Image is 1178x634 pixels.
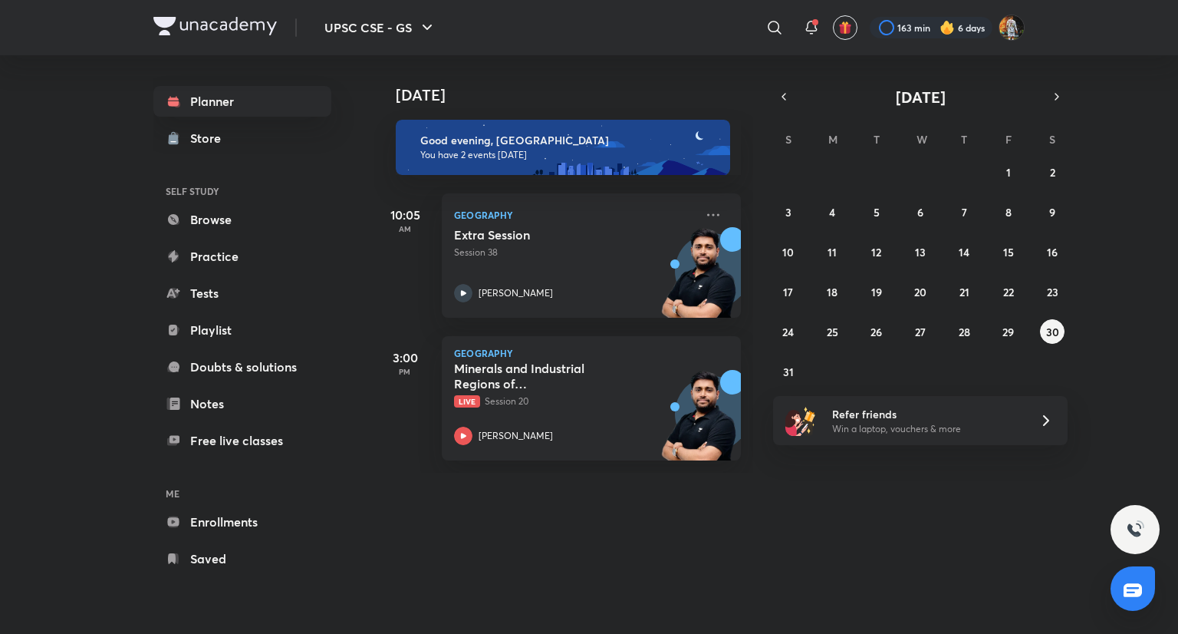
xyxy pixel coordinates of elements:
[996,239,1021,264] button: August 15, 2025
[153,17,277,39] a: Company Logo
[827,325,838,339] abbr: August 25, 2025
[374,206,436,224] h5: 10:05
[1002,325,1014,339] abbr: August 29, 2025
[153,543,331,574] a: Saved
[828,132,837,147] abbr: Monday
[874,132,880,147] abbr: Tuesday
[315,12,446,43] button: UPSC CSE - GS
[959,285,969,299] abbr: August 21, 2025
[374,367,436,376] p: PM
[864,279,889,304] button: August 19, 2025
[827,285,837,299] abbr: August 18, 2025
[915,245,926,259] abbr: August 13, 2025
[153,315,331,345] a: Playlist
[999,15,1025,41] img: Prakhar Singh
[479,429,553,443] p: [PERSON_NAME]
[874,205,880,220] abbr: August 5, 2025
[1003,285,1014,299] abbr: August 22, 2025
[871,245,881,259] abbr: August 12, 2025
[832,406,1021,422] h6: Refer friends
[190,129,230,147] div: Store
[396,86,756,104] h4: [DATE]
[1005,205,1012,220] abbr: August 8, 2025
[916,132,927,147] abbr: Wednesday
[828,245,837,259] abbr: August 11, 2025
[153,425,331,456] a: Free live classes
[776,200,801,224] button: August 3, 2025
[454,395,695,408] p: Session 20
[656,370,741,476] img: unacademy
[908,319,933,344] button: August 27, 2025
[871,285,882,299] abbr: August 19, 2025
[782,245,794,259] abbr: August 10, 2025
[996,160,1021,184] button: August 1, 2025
[864,319,889,344] button: August 26, 2025
[864,200,889,224] button: August 5, 2025
[961,132,967,147] abbr: Thursday
[952,200,976,224] button: August 7, 2025
[908,200,933,224] button: August 6, 2025
[153,507,331,537] a: Enrollments
[820,319,844,344] button: August 25, 2025
[776,319,801,344] button: August 24, 2025
[374,348,436,367] h5: 3:00
[785,405,816,436] img: referral
[870,325,882,339] abbr: August 26, 2025
[1050,165,1055,180] abbr: August 2, 2025
[908,279,933,304] button: August 20, 2025
[829,205,835,220] abbr: August 4, 2025
[952,279,976,304] button: August 21, 2025
[915,325,926,339] abbr: August 27, 2025
[952,239,976,264] button: August 14, 2025
[1049,132,1055,147] abbr: Saturday
[153,204,331,235] a: Browse
[996,319,1021,344] button: August 29, 2025
[374,224,436,233] p: AM
[396,120,730,175] img: evening
[896,87,946,107] span: [DATE]
[783,285,793,299] abbr: August 17, 2025
[820,239,844,264] button: August 11, 2025
[782,325,794,339] abbr: August 24, 2025
[908,239,933,264] button: August 13, 2025
[153,17,277,35] img: Company Logo
[1005,132,1012,147] abbr: Friday
[838,21,852,35] img: avatar
[1006,165,1011,180] abbr: August 1, 2025
[959,325,970,339] abbr: August 28, 2025
[153,278,331,309] a: Tests
[153,480,331,507] h6: ME
[776,239,801,264] button: August 10, 2025
[776,279,801,304] button: August 17, 2025
[1049,205,1055,220] abbr: August 9, 2025
[1047,245,1058,259] abbr: August 16, 2025
[1040,160,1064,184] button: August 2, 2025
[153,178,331,204] h6: SELF STUDY
[795,86,1046,107] button: [DATE]
[153,123,331,154] a: Store
[820,200,844,224] button: August 4, 2025
[776,359,801,384] button: August 31, 2025
[153,388,331,419] a: Notes
[996,200,1021,224] button: August 8, 2025
[479,286,553,300] p: [PERSON_NAME]
[420,149,716,161] p: You have 2 events [DATE]
[952,319,976,344] button: August 28, 2025
[917,205,923,220] abbr: August 6, 2025
[454,361,645,391] h5: Minerals and Industrial Regions of India - I
[454,227,645,243] h5: Extra Session
[783,365,794,379] abbr: August 31, 2025
[153,352,331,382] a: Doubts & solutions
[454,348,729,358] p: Geography
[1040,279,1064,304] button: August 23, 2025
[833,15,857,40] button: avatar
[454,246,695,259] p: Session 38
[785,132,791,147] abbr: Sunday
[1126,520,1144,539] img: ttu
[1040,239,1064,264] button: August 16, 2025
[1040,319,1064,344] button: August 30, 2025
[656,227,741,333] img: unacademy
[153,241,331,272] a: Practice
[1040,200,1064,224] button: August 9, 2025
[820,279,844,304] button: August 18, 2025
